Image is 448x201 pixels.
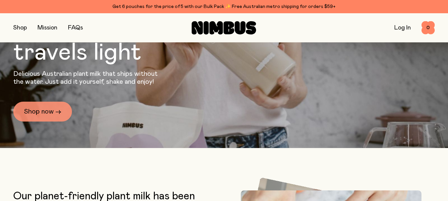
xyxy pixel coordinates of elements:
div: Get 6 pouches for the price of 5 with our Bulk Pack ✨ Free Australian metro shipping for orders $59+ [13,3,435,11]
a: Mission [37,25,57,31]
a: Log In [394,25,411,31]
button: 0 [421,21,435,34]
p: Delicious Australian plant milk that ships without the water. Just add it yourself, shake and enjoy! [13,70,162,86]
a: FAQs [68,25,83,31]
a: Shop now → [13,102,72,122]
